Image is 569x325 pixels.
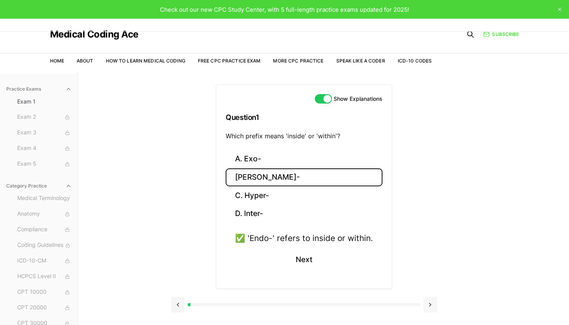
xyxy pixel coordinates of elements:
[14,270,75,283] button: HCPCS Level II
[17,160,72,168] span: Exam 5
[14,239,75,252] button: Coding Guidelines
[226,106,382,129] h3: Question 1
[14,255,75,267] button: ICD-10-CM
[14,223,75,236] button: Compliance
[14,127,75,139] button: Exam 3
[398,58,432,64] a: ICD-10 Codes
[17,129,72,137] span: Exam 3
[14,302,75,314] button: CPT 20000
[160,6,409,13] span: Check out our new CPC Study Center, with 5 full-length practice exams updated for 2025!
[14,111,75,123] button: Exam 2
[286,249,322,270] button: Next
[226,205,382,223] button: D. Inter-
[17,210,72,218] span: Anatomy
[17,288,72,296] span: CPT 10000
[17,144,72,153] span: Exam 4
[334,96,382,102] label: Show Explanations
[226,186,382,205] button: C. Hyper-
[273,58,323,64] a: More CPC Practice
[483,31,519,38] a: Subscribe
[17,113,72,121] span: Exam 2
[3,180,75,192] button: Category Practice
[14,142,75,155] button: Exam 4
[17,257,72,265] span: ICD-10-CM
[235,232,373,244] div: ✅ 'Endo-' refers to inside or within.
[17,241,72,250] span: Coding Guidelines
[14,286,75,298] button: CPT 10000
[50,58,64,64] a: Home
[77,58,93,64] a: About
[17,225,72,234] span: Compliance
[17,98,72,105] span: Exam 1
[226,150,382,168] button: A. Exo-
[17,194,72,203] span: Medical Terminology
[226,168,382,187] button: [PERSON_NAME]-
[553,3,566,16] button: close
[14,192,75,205] button: Medical Terminology
[14,158,75,170] button: Exam 5
[14,208,75,220] button: Anatomy
[336,58,385,64] a: Speak Like a Coder
[198,58,261,64] a: Free CPC Practice Exam
[50,30,138,39] a: Medical Coding Ace
[226,131,382,141] p: Which prefix means 'inside' or 'within'?
[14,95,75,108] button: Exam 1
[3,83,75,95] button: Practice Exams
[17,272,72,281] span: HCPCS Level II
[17,304,72,312] span: CPT 20000
[106,58,185,64] a: How to Learn Medical Coding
